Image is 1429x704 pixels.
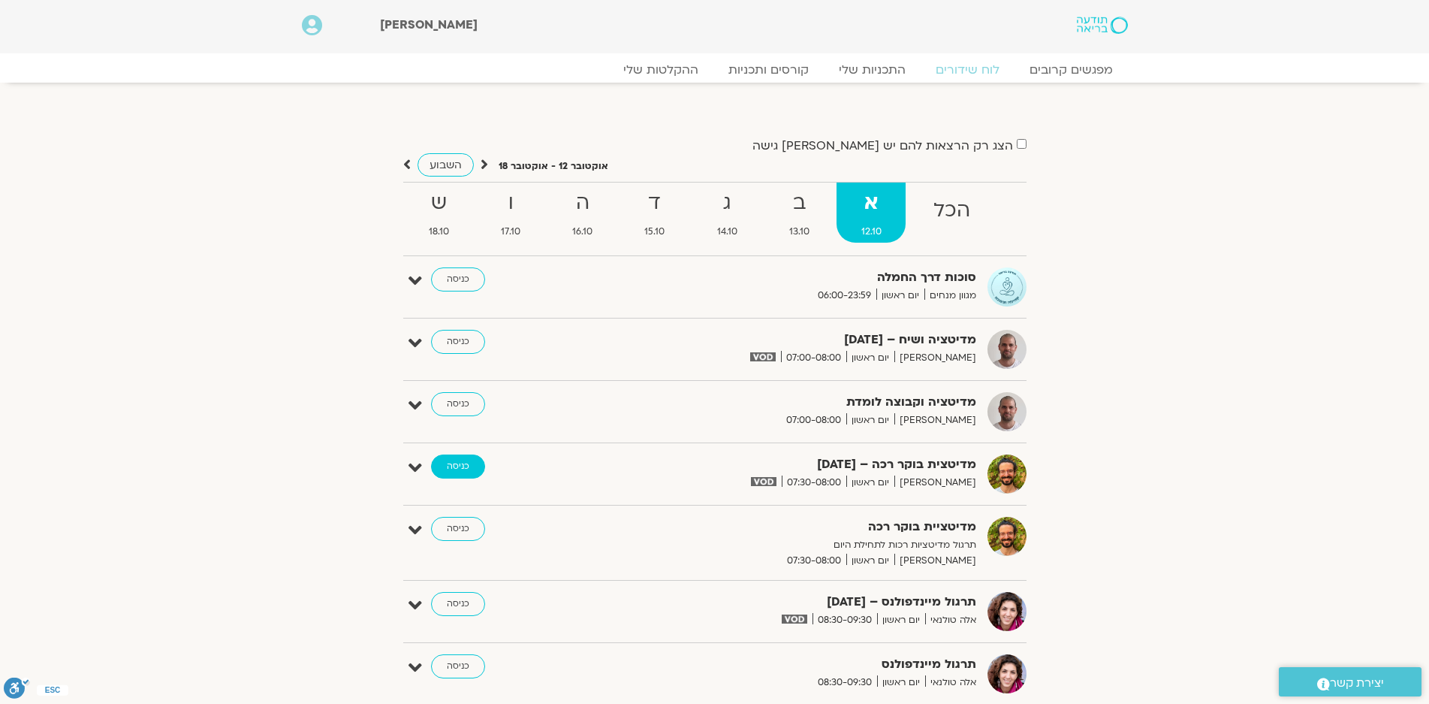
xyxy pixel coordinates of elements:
span: יצירת קשר [1330,673,1384,693]
strong: ו [477,186,545,220]
a: כניסה [431,330,485,354]
a: מפגשים קרובים [1014,62,1128,77]
strong: מדיטציה וקבוצה לומדת [608,392,976,412]
a: התכניות שלי [824,62,921,77]
label: הצג רק הרצאות להם יש [PERSON_NAME] גישה [752,139,1013,153]
strong: ג [692,186,761,220]
a: כניסה [431,455,485,479]
span: יום ראשון [846,553,894,569]
strong: ה [548,186,617,220]
strong: תרגול מיינדפולנס [608,654,976,675]
a: ה16.10 [548,183,617,243]
img: vodicon [750,352,775,361]
span: יום ראשון [877,612,925,628]
a: קורסים ותכניות [713,62,824,77]
span: 08:30-09:30 [812,675,877,690]
a: כניסה [431,654,485,678]
span: יום ראשון [846,475,894,491]
strong: הכל [909,194,994,228]
img: vodicon [782,615,806,624]
span: 13.10 [764,224,834,240]
p: אוקטובר 12 - אוקטובר 18 [499,159,608,174]
strong: א [837,186,906,220]
strong: מדיטציה ושיח – [DATE] [608,330,976,350]
span: 15.10 [620,224,689,240]
strong: תרגול מיינדפולנס – [DATE] [608,592,976,612]
nav: Menu [302,62,1128,77]
span: אלה טולנאי [925,612,976,628]
span: 07:30-08:00 [782,553,846,569]
a: יצירת קשר [1279,667,1421,696]
a: כניסה [431,517,485,541]
span: אלה טולנאי [925,675,976,690]
strong: מדיטצית בוקר רכה – [DATE] [608,455,976,475]
span: מגוון מנחים [924,288,976,304]
span: [PERSON_NAME] [894,350,976,366]
span: [PERSON_NAME] [894,553,976,569]
strong: סוכות דרך החמלה [608,267,976,288]
a: א12.10 [837,183,906,243]
span: יום ראשון [846,412,894,428]
span: 18.10 [405,224,474,240]
a: כניסה [431,592,485,616]
span: יום ראשון [846,350,894,366]
a: ב13.10 [764,183,834,243]
span: 07:00-08:00 [781,412,846,428]
a: ו17.10 [477,183,545,243]
p: תרגול מדיטציות רכות לתחילת היום [608,537,976,553]
strong: מדיטציית בוקר רכה [608,517,976,537]
span: יום ראשון [876,288,924,304]
strong: ש [405,186,474,220]
span: 06:00-23:59 [812,288,876,304]
span: [PERSON_NAME] [894,475,976,491]
a: כניסה [431,267,485,292]
span: 07:30-08:00 [782,475,846,491]
a: לוח שידורים [921,62,1014,77]
img: vodicon [751,477,776,486]
a: ד15.10 [620,183,689,243]
a: ש18.10 [405,183,474,243]
span: 16.10 [548,224,617,240]
span: [PERSON_NAME] [380,17,478,33]
span: [PERSON_NAME] [894,412,976,428]
span: השבוע [430,158,462,172]
a: ההקלטות שלי [608,62,713,77]
span: 12.10 [837,224,906,240]
a: כניסה [431,392,485,416]
span: 07:00-08:00 [781,350,846,366]
a: הכל [909,183,994,243]
span: 14.10 [692,224,761,240]
span: 17.10 [477,224,545,240]
a: השבוע [418,153,474,177]
strong: ד [620,186,689,220]
span: 08:30-09:30 [812,612,877,628]
a: ג14.10 [692,183,761,243]
span: יום ראשון [877,675,925,690]
strong: ב [764,186,834,220]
